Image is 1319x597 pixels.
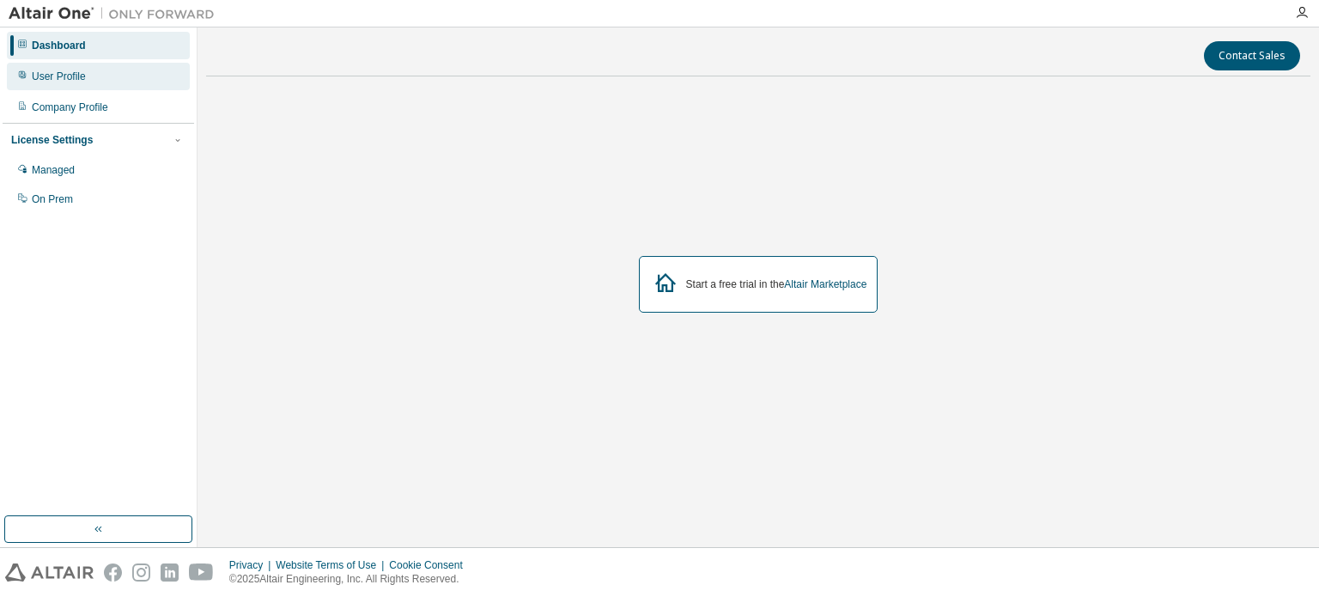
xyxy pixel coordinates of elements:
[11,133,93,147] div: License Settings
[32,192,73,206] div: On Prem
[32,163,75,177] div: Managed
[229,558,276,572] div: Privacy
[132,563,150,582] img: instagram.svg
[189,563,214,582] img: youtube.svg
[784,278,866,290] a: Altair Marketplace
[32,101,108,114] div: Company Profile
[276,558,389,572] div: Website Terms of Use
[686,277,867,291] div: Start a free trial in the
[104,563,122,582] img: facebook.svg
[1204,41,1300,70] button: Contact Sales
[32,39,86,52] div: Dashboard
[9,5,223,22] img: Altair One
[5,563,94,582] img: altair_logo.svg
[229,572,473,587] p: © 2025 Altair Engineering, Inc. All Rights Reserved.
[389,558,472,572] div: Cookie Consent
[161,563,179,582] img: linkedin.svg
[32,70,86,83] div: User Profile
